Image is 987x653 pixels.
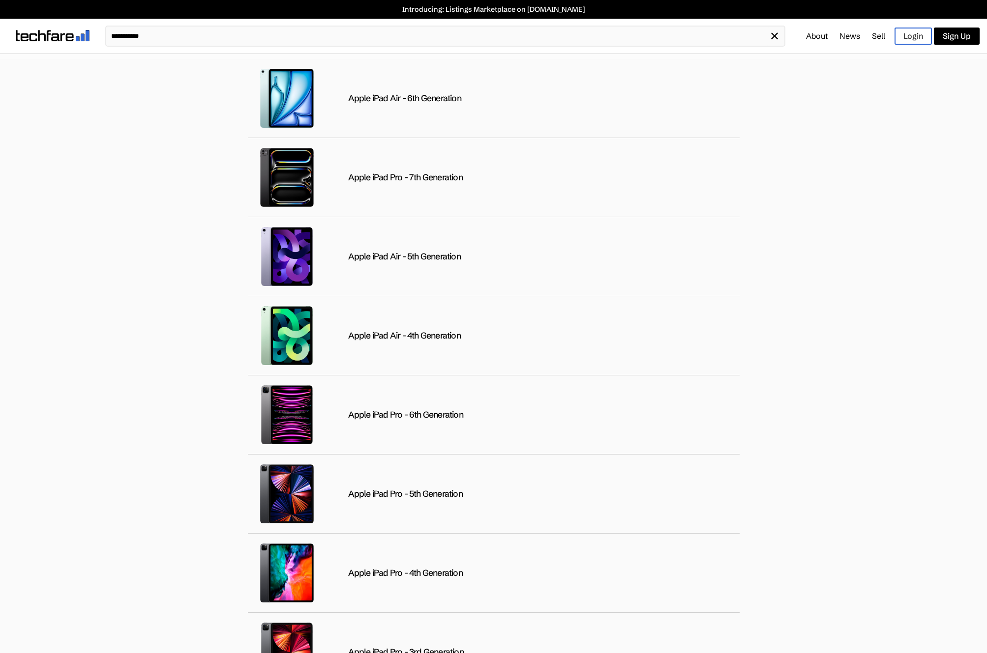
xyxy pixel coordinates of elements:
a: Galaxy [281,54,316,74]
img: public [258,148,317,207]
img: public [258,306,317,365]
a: Pixel [834,54,861,74]
div: Apple iPad Pro - 5th Generation [348,488,463,500]
a: Nintendo [362,54,405,74]
a: Market Data [908,54,961,74]
a: Virtual Reality [625,54,685,74]
div: Apple iPad Air - 6th Generation [348,93,461,104]
a: News [839,31,860,41]
a: iPhone [127,54,162,74]
div: Apple iPad Pro - 7th Generation [348,172,463,183]
a: Xbox [549,54,578,74]
a: PlayStation [451,54,503,74]
a: Live Listings [26,54,80,74]
img: public [258,227,317,286]
a: Headphones [731,54,787,74]
a: Login [895,28,932,45]
div: Apple iPad Air - 4th Generation [348,330,461,341]
a: Introducing: Listings Marketplace on [DOMAIN_NAME] [5,5,982,14]
a: Sign Up [934,28,980,45]
img: public [258,69,317,128]
img: public [258,464,317,523]
a: About [806,31,828,41]
a: iPad [209,54,234,74]
a: Sell [872,31,885,41]
div: Apple iPad Pro - 4th Generation [348,568,463,579]
img: public [258,543,317,602]
img: public [258,385,317,444]
img: techfare logo [16,30,90,41]
div: Apple iPad Pro - 6th Generation [348,409,463,421]
div: Apple iPad Air - 5th Generation [348,251,461,262]
span: ✕ [770,29,779,43]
